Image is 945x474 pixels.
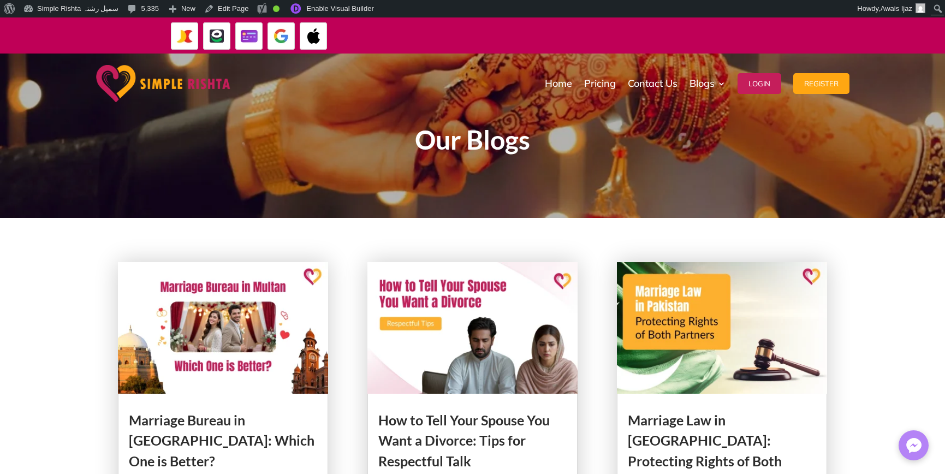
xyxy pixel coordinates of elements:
div: Good [273,5,280,12]
a: Contact Us [628,56,677,111]
a: Pricing [584,56,616,111]
img: Marriage Law in Pakistan: Protecting Rights of Both Partners [617,262,828,394]
a: Login [738,56,781,111]
img: How to Tell Your Spouse You Want a Divorce: Tips for Respectful Talk [367,262,578,394]
a: Register [793,56,849,111]
span: Awais Ijaz [881,4,912,13]
a: Marriage Bureau in [GEOGRAPHIC_DATA]: Which One is Better? [129,412,314,469]
a: How to Tell Your Spouse You Want a Divorce: Tips for Respectful Talk [378,412,550,469]
button: Register [793,73,849,94]
h1: Our Blogs [178,127,768,158]
img: Marriage Bureau in Multan: Which One is Better? [118,262,329,394]
img: Messenger [903,435,925,457]
a: Home [545,56,572,111]
button: Login [738,73,781,94]
a: Blogs [690,56,726,111]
